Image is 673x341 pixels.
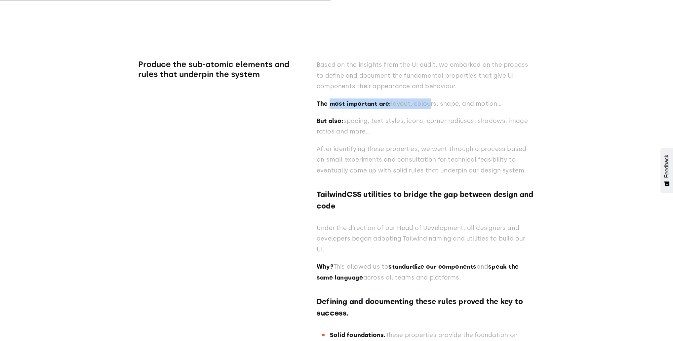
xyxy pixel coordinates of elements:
[660,148,673,193] button: Feedback - Show survey
[317,144,535,176] p: After identifying these properties, we went through a process based on small experiments and cons...
[664,155,670,178] span: Feedback
[330,331,386,339] strong: Solid foundations.
[317,261,535,283] p: This allowed us to and across all teams and platforms.
[317,59,535,92] p: Based on the insights from the UI audit, we embarked on the process to define and document the fu...
[317,117,343,125] strong: But also:
[317,223,535,255] p: Under the direction of our Head of Development, all designers and developers began adopting Tailw...
[138,59,297,79] h3: Produce the sub-atomic elements and rules that underpin the system
[317,263,519,281] strong: speak the same language
[317,116,535,137] p: spacing, text styles, icons, corner radiuses, shadows, image ratios and more…
[317,189,535,212] h4: TailwindCSS utilities to bridge the gap between design and code
[388,263,476,270] strong: standardize our components
[317,296,535,319] h4: Defining and documenting these rules proved the key to success.
[317,98,535,109] p: layout, colours, shape, and motion…
[317,263,334,270] strong: Why?
[317,100,391,107] strong: The most important are:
